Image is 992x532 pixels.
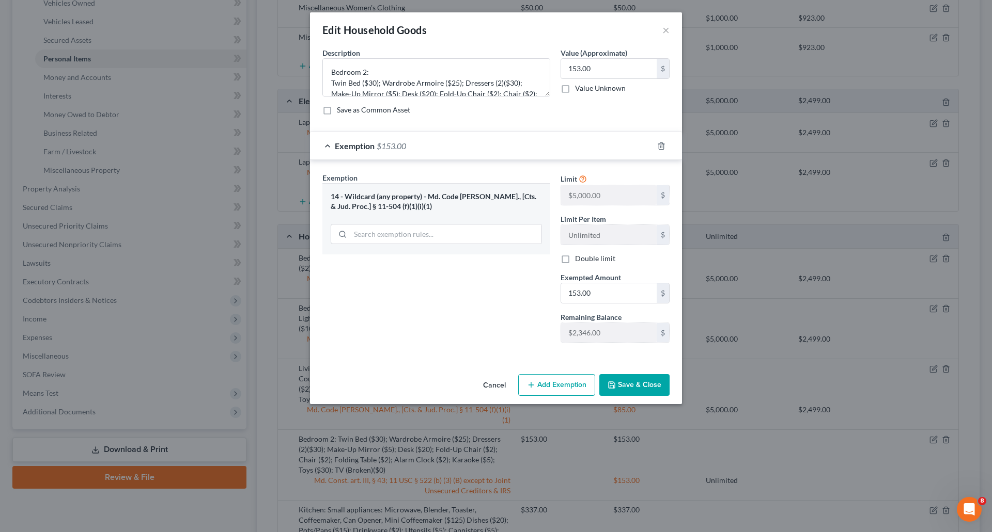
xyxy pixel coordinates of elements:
input: -- [561,323,657,343]
label: Value (Approximate) [561,47,627,58]
input: Search exemption rules... [350,224,541,244]
div: $ [657,225,669,245]
label: Remaining Balance [561,312,622,323]
label: Limit Per Item [561,214,606,224]
div: $ [657,185,669,205]
div: $ [657,323,669,343]
span: Description [322,49,360,57]
label: Double limit [575,253,615,264]
button: Cancel [475,375,514,396]
input: 0.00 [561,283,657,303]
label: Save as Common Asset [337,105,410,115]
button: × [662,24,670,36]
div: 14 - Wildcard (any property) - Md. Code [PERSON_NAME]., [Cts. & Jud. Proc.] § 11-504 (f)(1)(i)(1) [331,192,542,211]
span: Exemption [322,173,358,182]
span: Limit [561,174,577,183]
label: Value Unknown [575,83,626,93]
div: Edit Household Goods [322,23,427,37]
input: -- [561,185,657,205]
div: $ [657,283,669,303]
iframe: Intercom live chat [957,497,982,522]
span: Exemption [335,141,375,151]
span: Exempted Amount [561,273,621,282]
input: -- [561,225,657,245]
button: Save & Close [599,374,670,396]
div: $ [657,59,669,78]
span: $153.00 [377,141,406,151]
button: Add Exemption [518,374,595,396]
span: 8 [978,497,986,505]
input: 0.00 [561,59,657,78]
